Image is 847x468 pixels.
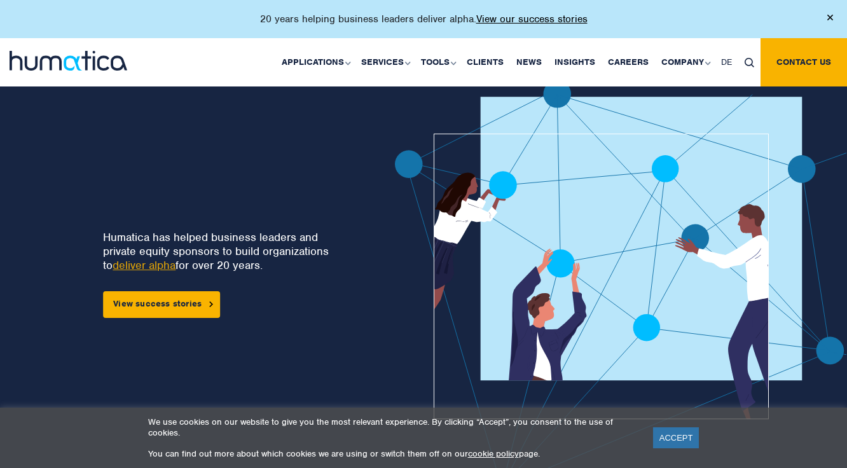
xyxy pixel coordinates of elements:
[275,38,355,86] a: Applications
[715,38,738,86] a: DE
[721,57,732,67] span: DE
[745,58,754,67] img: search_icon
[510,38,548,86] a: News
[468,448,519,459] a: cookie policy
[10,51,127,71] img: logo
[548,38,602,86] a: Insights
[761,38,847,86] a: Contact us
[476,13,588,25] a: View our success stories
[653,427,699,448] a: ACCEPT
[148,416,637,438] p: We use cookies on our website to give you the most relevant experience. By clicking “Accept”, you...
[148,448,637,459] p: You can find out more about which cookies we are using or switch them off on our page.
[415,38,460,86] a: Tools
[260,13,588,25] p: 20 years helping business leaders deliver alpha.
[103,230,350,272] p: Humatica has helped business leaders and private equity sponsors to build organizations to for ov...
[355,38,415,86] a: Services
[655,38,715,86] a: Company
[103,291,220,318] a: View success stories
[113,258,176,272] a: deliver alpha
[209,301,213,307] img: arrowicon
[602,38,655,86] a: Careers
[460,38,510,86] a: Clients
